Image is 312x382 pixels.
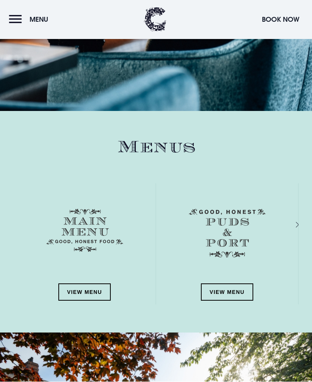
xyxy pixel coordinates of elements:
[286,220,293,231] div: Next slide
[46,209,123,252] img: Menu main menu
[201,284,253,301] a: View Menu
[30,15,48,24] span: Menu
[9,12,52,28] button: Menu
[144,7,166,32] img: Clandeboye Lodge
[189,209,266,258] img: Menu puds and port
[13,138,299,157] h2: Menus
[58,284,111,301] a: View Menu
[258,12,303,28] button: Book Now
